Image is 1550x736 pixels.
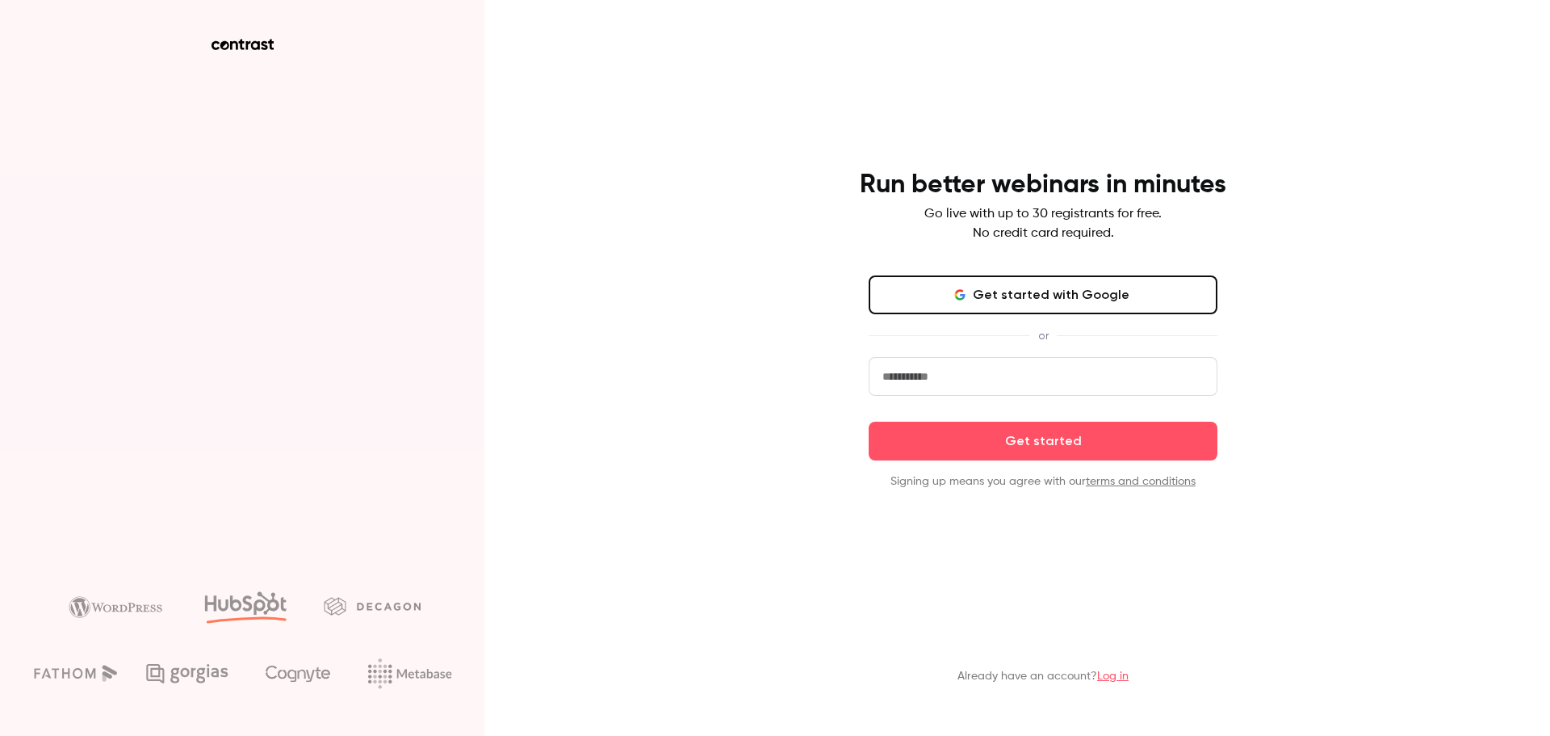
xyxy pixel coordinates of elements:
[1097,671,1129,682] a: Log in
[957,668,1129,684] p: Already have an account?
[324,597,421,615] img: decagon
[1030,327,1057,344] span: or
[869,422,1217,461] button: Get started
[1086,476,1196,487] a: terms and conditions
[860,169,1226,201] h4: Run better webinars in minutes
[924,204,1162,243] p: Go live with up to 30 registrants for free. No credit card required.
[869,473,1217,490] p: Signing up means you agree with our
[869,275,1217,314] button: Get started with Google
